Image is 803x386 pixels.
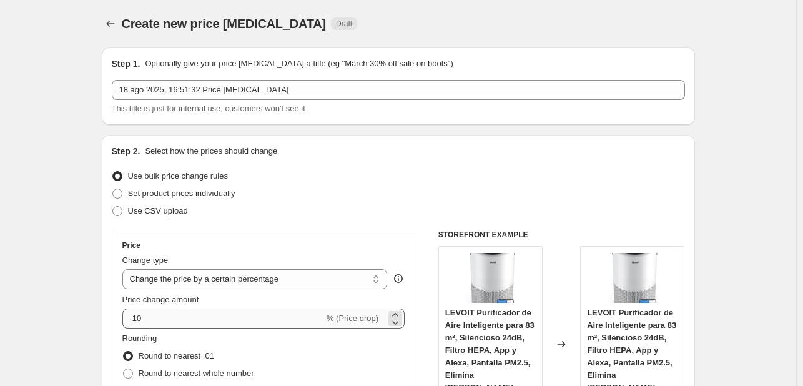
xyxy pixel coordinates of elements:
[608,253,658,303] img: 71861TI5gOL._AC_SL1500_80x.jpg
[139,369,254,378] span: Round to nearest whole number
[438,230,685,240] h6: STOREFRONT EXAMPLE
[102,15,119,32] button: Price change jobs
[122,334,157,343] span: Rounding
[128,189,235,198] span: Set product prices individually
[139,351,214,360] span: Round to nearest .01
[122,295,199,304] span: Price change amount
[128,206,188,215] span: Use CSV upload
[112,80,685,100] input: 30% off holiday sale
[112,104,305,113] span: This title is just for internal use, customers won't see it
[122,309,324,329] input: -15
[145,145,277,157] p: Select how the prices should change
[145,57,453,70] p: Optionally give your price [MEDICAL_DATA] a title (eg "March 30% off sale on boots")
[336,19,352,29] span: Draft
[122,17,327,31] span: Create new price [MEDICAL_DATA]
[392,272,405,285] div: help
[122,240,140,250] h3: Price
[122,255,169,265] span: Change type
[465,253,515,303] img: 71861TI5gOL._AC_SL1500_80x.jpg
[112,57,140,70] h2: Step 1.
[112,145,140,157] h2: Step 2.
[128,171,228,181] span: Use bulk price change rules
[327,314,378,323] span: % (Price drop)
